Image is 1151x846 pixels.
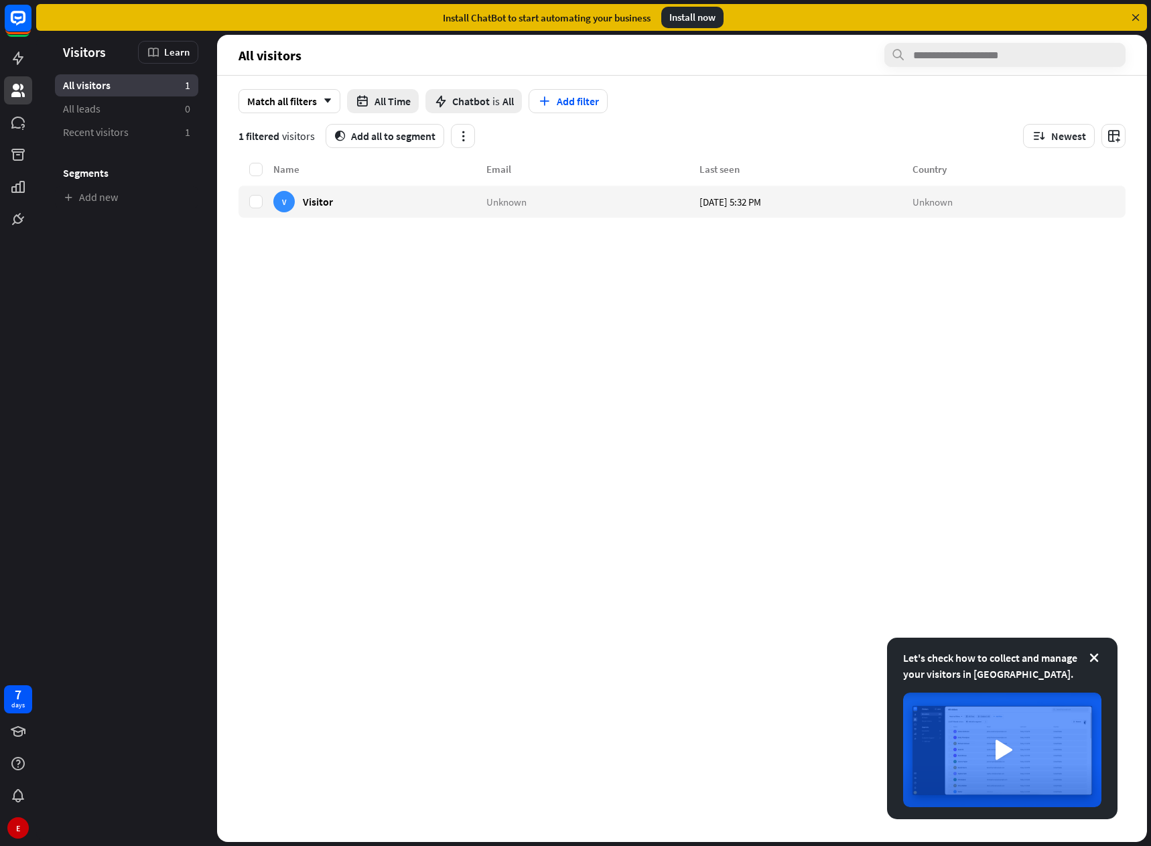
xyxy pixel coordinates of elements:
div: Install now [661,7,724,28]
a: 7 days [4,685,32,713]
i: arrow_down [317,97,332,105]
aside: 0 [185,102,190,116]
div: Country [912,163,1126,175]
h3: Segments [55,166,198,180]
i: segment [334,131,346,141]
div: V [273,191,295,212]
aside: 1 [185,125,190,139]
span: is [492,94,500,108]
aside: 1 [185,78,190,92]
span: All leads [63,102,100,116]
button: Add filter [529,89,608,113]
button: All Time [347,89,419,113]
span: 1 filtered [239,129,279,143]
span: All visitors [239,48,301,63]
span: Unknown [486,195,527,208]
span: Unknown [912,195,953,208]
span: Recent visitors [63,125,129,139]
div: Let's check how to collect and manage your visitors in [GEOGRAPHIC_DATA]. [903,650,1101,682]
span: [DATE] 5:32 PM [699,195,761,208]
span: Chatbot [452,94,490,108]
a: All leads 0 [55,98,198,120]
div: Name [273,163,486,175]
span: All [502,94,514,108]
div: E [7,817,29,839]
span: Learn [164,46,190,58]
div: Match all filters [239,89,340,113]
span: Visitors [63,44,106,60]
div: Last seen [699,163,912,175]
a: Add new [55,186,198,208]
span: Visitor [303,195,333,208]
div: days [11,701,25,710]
div: Install ChatBot to start automating your business [443,11,651,24]
div: 7 [15,689,21,701]
button: segmentAdd all to segment [326,124,444,148]
button: Open LiveChat chat widget [11,5,51,46]
button: Newest [1023,124,1095,148]
div: Email [486,163,699,175]
a: Recent visitors 1 [55,121,198,143]
span: All visitors [63,78,111,92]
span: visitors [282,129,315,143]
img: image [903,693,1101,807]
